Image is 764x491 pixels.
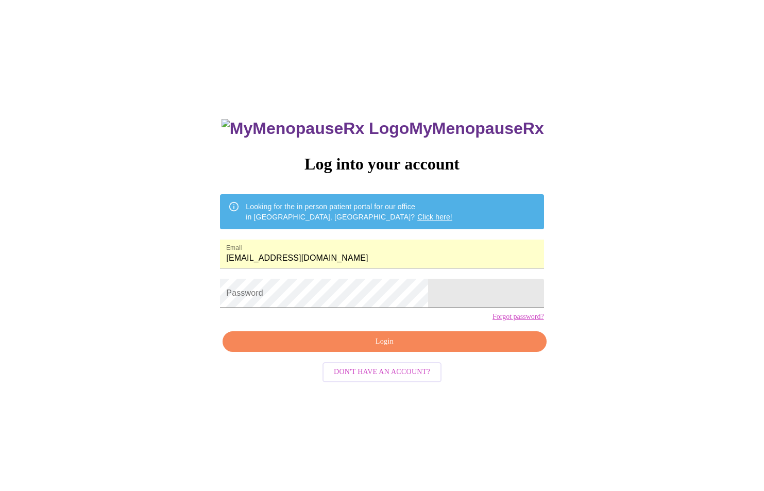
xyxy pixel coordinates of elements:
[246,197,452,226] div: Looking for the in person patient portal for our office in [GEOGRAPHIC_DATA], [GEOGRAPHIC_DATA]?
[220,155,544,174] h3: Log into your account
[493,313,544,321] a: Forgot password?
[322,362,442,382] button: Don't have an account?
[417,213,452,221] a: Click here!
[320,367,444,376] a: Don't have an account?
[222,119,544,138] h3: MyMenopauseRx
[334,366,430,379] span: Don't have an account?
[234,335,534,348] span: Login
[222,119,409,138] img: MyMenopauseRx Logo
[223,331,546,352] button: Login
